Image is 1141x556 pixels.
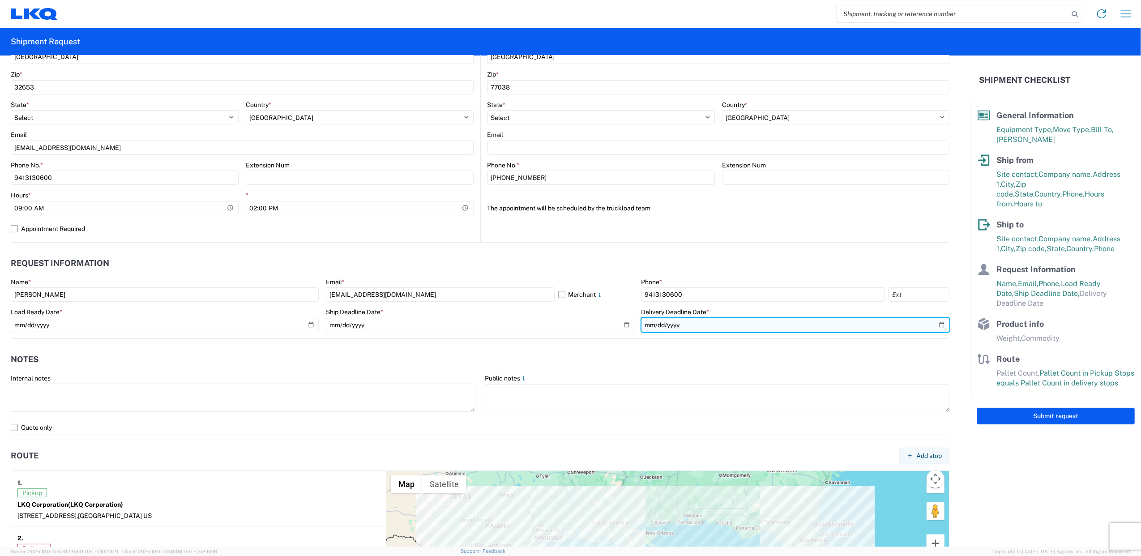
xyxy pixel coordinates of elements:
[641,308,709,316] label: Delivery Deadline Date
[979,75,1070,86] h2: Shipment Checklist
[996,369,1039,377] span: Pallet Count,
[722,161,766,169] label: Extension Num
[996,155,1034,165] span: Ship from
[916,452,942,460] span: Add stop
[996,334,1021,342] span: Weight,
[996,111,1074,120] span: General Information
[1062,190,1085,198] span: Phone,
[899,448,949,464] button: Add stop
[1047,244,1066,253] span: State,
[11,222,474,236] label: Appointment Required
[182,549,217,554] span: [DATE] 08:10:16
[487,101,506,109] label: State
[1091,125,1114,134] span: Bill To,
[1038,235,1093,243] span: Company name,
[996,279,1018,288] span: Name,
[68,501,123,508] span: (LKQ Corporation)
[996,319,1044,329] span: Product info
[11,191,31,199] label: Hours
[487,161,520,169] label: Phone No.
[1001,180,1016,188] span: City,
[461,548,483,554] a: Support
[11,549,118,554] span: Server: 2025.18.0-4e47823f9d1
[1015,190,1034,198] span: State,
[927,470,944,488] button: Map camera controls
[17,501,123,508] strong: LKQ Corporation
[17,512,78,519] span: [STREET_ADDRESS],
[17,544,51,553] span: Delivery
[996,354,1020,364] span: Route
[1021,334,1060,342] span: Commodity
[722,101,748,109] label: Country
[641,278,662,286] label: Phone
[246,101,271,109] label: Country
[11,308,62,316] label: Load Ready Date
[11,101,29,109] label: State
[927,535,944,552] button: Zoom in
[485,374,527,382] label: Public notes
[996,125,1053,134] span: Equipment Type,
[11,259,109,268] h2: Request Information
[1018,279,1038,288] span: Email,
[122,549,217,554] span: Client: 2025.18.0-7346316
[11,374,51,382] label: Internal notes
[996,369,1134,387] span: Pallet Count in Pickup Stops equals Pallet Count in delivery stops
[11,355,38,364] h2: Notes
[246,161,290,169] label: Extension Num
[422,475,466,493] button: Show satellite imagery
[487,70,499,78] label: Zip
[78,512,152,519] span: [GEOGRAPHIC_DATA] US
[391,475,422,493] button: Show street map
[996,235,1038,243] span: Site contact,
[11,36,80,47] h2: Shipment Request
[11,420,949,435] label: Quote only
[11,161,43,169] label: Phone No.
[1016,244,1047,253] span: Zip code,
[1053,125,1091,134] span: Move Type,
[17,477,22,488] strong: 1.
[11,278,31,286] label: Name
[11,131,27,139] label: Email
[1034,190,1062,198] span: Country,
[1066,244,1094,253] span: Country,
[889,287,949,302] input: Ext
[996,220,1024,229] span: Ship to
[558,287,634,302] label: Merchant
[83,549,118,554] span: [DATE] 10:23:21
[11,451,38,460] h2: Route
[996,265,1076,274] span: Request Information
[992,547,1130,556] span: Copyright © [DATE]-[DATE] Agistix Inc., All Rights Reserved
[326,278,345,286] label: Email
[1001,244,1016,253] span: City,
[1038,279,1061,288] span: Phone,
[837,5,1068,22] input: Shipment, tracking or reference number
[326,308,383,316] label: Ship Deadline Date
[483,548,505,554] a: Feedback
[1094,244,1115,253] span: Phone
[1014,289,1080,298] span: Ship Deadline Date,
[487,201,651,215] label: The appointment will be scheduled by the truckload team
[11,70,22,78] label: Zip
[1038,170,1093,179] span: Company name,
[17,488,47,497] span: Pickup
[996,135,1055,144] span: [PERSON_NAME]
[1014,200,1042,208] span: Hours to
[996,170,1038,179] span: Site contact,
[927,502,944,520] button: Drag Pegman onto the map to open Street View
[17,533,23,544] strong: 2.
[977,408,1135,424] button: Submit request
[487,131,504,139] label: Email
